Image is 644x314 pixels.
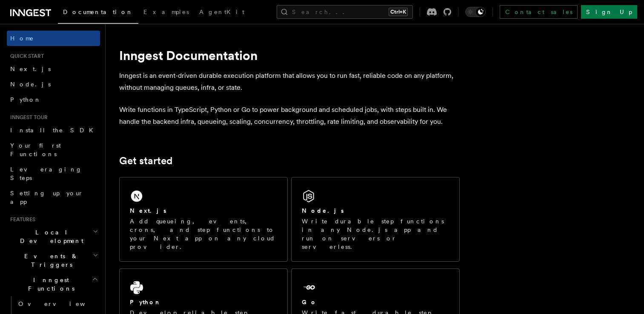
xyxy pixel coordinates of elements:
[10,96,41,103] span: Python
[10,190,83,205] span: Setting up your app
[500,5,578,19] a: Contact sales
[7,216,35,223] span: Features
[10,66,51,72] span: Next.js
[119,48,460,63] h1: Inngest Documentation
[7,162,100,186] a: Leveraging Steps
[119,177,288,262] a: Next.jsAdd queueing, events, crons, and step functions to your Next app on any cloud provider.
[7,225,100,248] button: Local Development
[7,186,100,209] a: Setting up your app
[465,7,486,17] button: Toggle dark mode
[7,228,93,245] span: Local Development
[199,9,244,15] span: AgentKit
[302,206,344,215] h2: Node.js
[194,3,249,23] a: AgentKit
[10,81,51,88] span: Node.js
[7,252,93,269] span: Events & Triggers
[277,5,413,19] button: Search...Ctrl+K
[10,142,61,157] span: Your first Functions
[130,217,277,251] p: Add queueing, events, crons, and step functions to your Next app on any cloud provider.
[15,296,100,311] a: Overview
[302,298,317,306] h2: Go
[7,123,100,138] a: Install the SDK
[130,206,166,215] h2: Next.js
[7,248,100,272] button: Events & Triggers
[119,70,460,94] p: Inngest is an event-driven durable execution platform that allows you to run fast, reliable code ...
[7,138,100,162] a: Your first Functions
[119,104,460,128] p: Write functions in TypeScript, Python or Go to power background and scheduled jobs, with steps bu...
[7,272,100,296] button: Inngest Functions
[10,34,34,43] span: Home
[7,276,92,293] span: Inngest Functions
[7,77,100,92] a: Node.js
[18,300,106,307] span: Overview
[63,9,133,15] span: Documentation
[10,127,98,134] span: Install the SDK
[302,217,449,251] p: Write durable step functions in any Node.js app and run on servers or serverless.
[58,3,138,24] a: Documentation
[10,166,82,181] span: Leveraging Steps
[138,3,194,23] a: Examples
[130,298,161,306] h2: Python
[7,114,48,121] span: Inngest tour
[7,31,100,46] a: Home
[291,177,460,262] a: Node.jsWrite durable step functions in any Node.js app and run on servers or serverless.
[7,53,44,60] span: Quick start
[7,61,100,77] a: Next.js
[119,155,172,167] a: Get started
[389,8,408,16] kbd: Ctrl+K
[143,9,189,15] span: Examples
[7,92,100,107] a: Python
[581,5,637,19] a: Sign Up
